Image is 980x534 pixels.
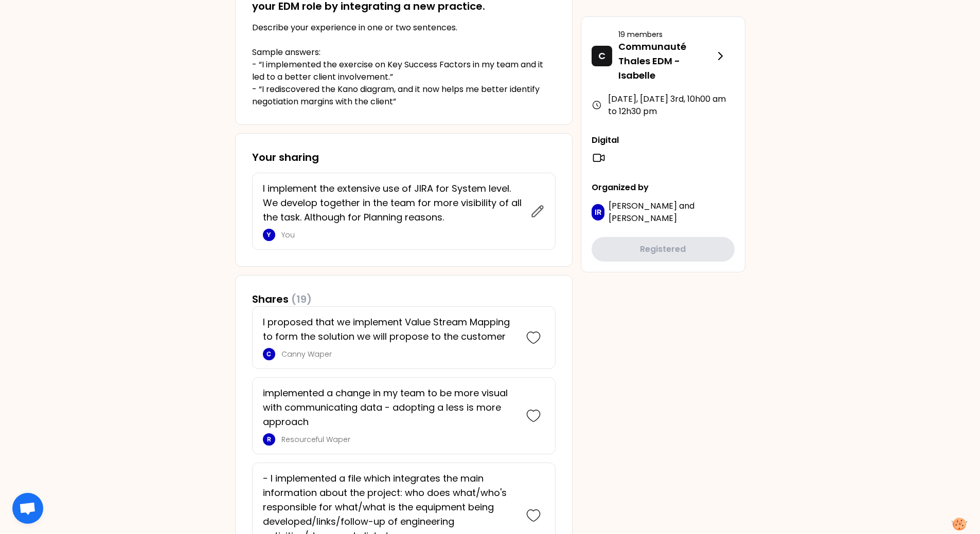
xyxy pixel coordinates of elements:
p: Resourceful Waper [281,434,516,445]
p: Canny Waper [281,349,516,359]
button: Registered [592,237,735,262]
p: 19 members [618,29,714,40]
a: Chat öffnen [12,493,43,524]
p: Communauté Thales EDM - Isabelle [618,40,714,83]
p: R [267,435,271,444]
p: implemented a change in my team to be more visual with communicating data - adopting a less is mo... [263,386,516,429]
h3: Your sharing [252,150,556,164]
p: and [609,200,734,225]
span: (19) [291,292,312,306]
div: [DATE], [DATE] 3rd , 10h00 am to 12h30 pm [592,93,735,118]
p: C [598,49,605,63]
span: [PERSON_NAME] [609,200,677,212]
p: IR [595,207,601,217]
p: Describe your experience in one or two sentences. Sample answers: - “I implemented the exercise o... [252,22,556,108]
p: Organized by [592,181,735,194]
p: Y [266,231,271,239]
h3: Shares [252,292,312,306]
p: I implement the extensive use of JIRA for System level. We develop together in the team for more ... [263,181,524,225]
p: I proposed that we implement Value Stream Mapping to form the solution we will propose to the cus... [263,315,516,344]
p: You [281,230,524,240]
p: C [266,350,271,358]
p: Digital [592,134,735,146]
span: [PERSON_NAME] [609,212,677,224]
